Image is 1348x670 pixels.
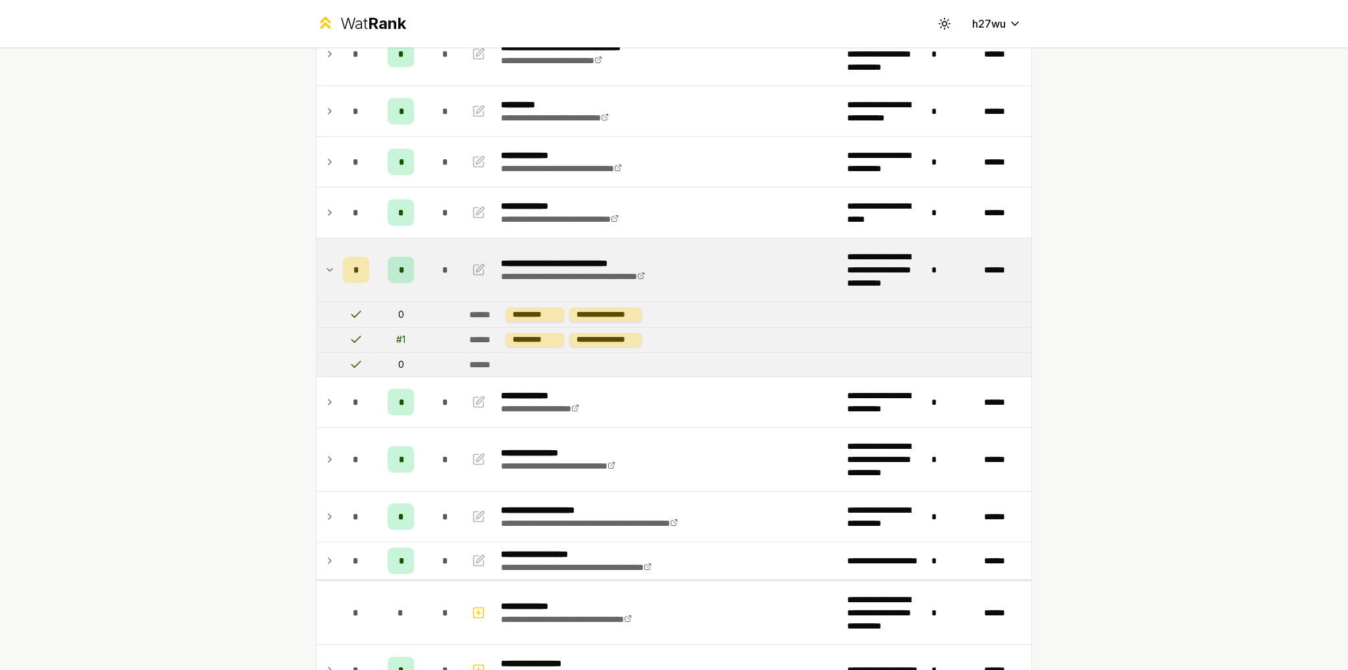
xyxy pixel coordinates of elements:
a: WatRank [316,13,406,34]
td: 0 [375,302,427,327]
span: Rank [368,14,406,33]
div: Wat [340,13,406,34]
span: h27wu [972,16,1006,32]
div: # 1 [396,333,405,346]
td: 0 [375,353,427,376]
button: h27wu [962,12,1032,36]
